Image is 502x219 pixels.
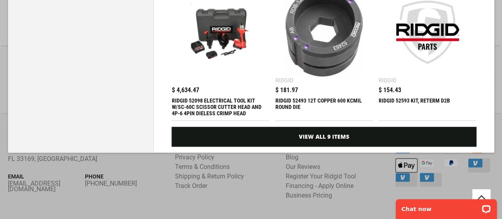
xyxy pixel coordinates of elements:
[275,78,293,83] div: Ridgid
[275,87,298,93] span: $ 181.97
[390,194,502,219] iframe: LiveChat chat widget
[379,78,396,83] div: Ridgid
[172,87,199,93] span: $ 4,634.47
[172,97,269,116] div: RIDGID 52098 ELECTRICAL TOOL KIT W/SC-60C SCISSOR CUTTER HEAD AND 4P-6 4PIN DIELESS CRIMP HEAD
[275,97,373,116] div: RIDGID 52493 12T COPPER 600 KCMIL ROUND DIE
[379,87,401,93] span: $ 154.43
[379,97,476,116] div: RIDGID 52593 KIT, RETERM D2B
[172,127,477,147] a: View All 9 Items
